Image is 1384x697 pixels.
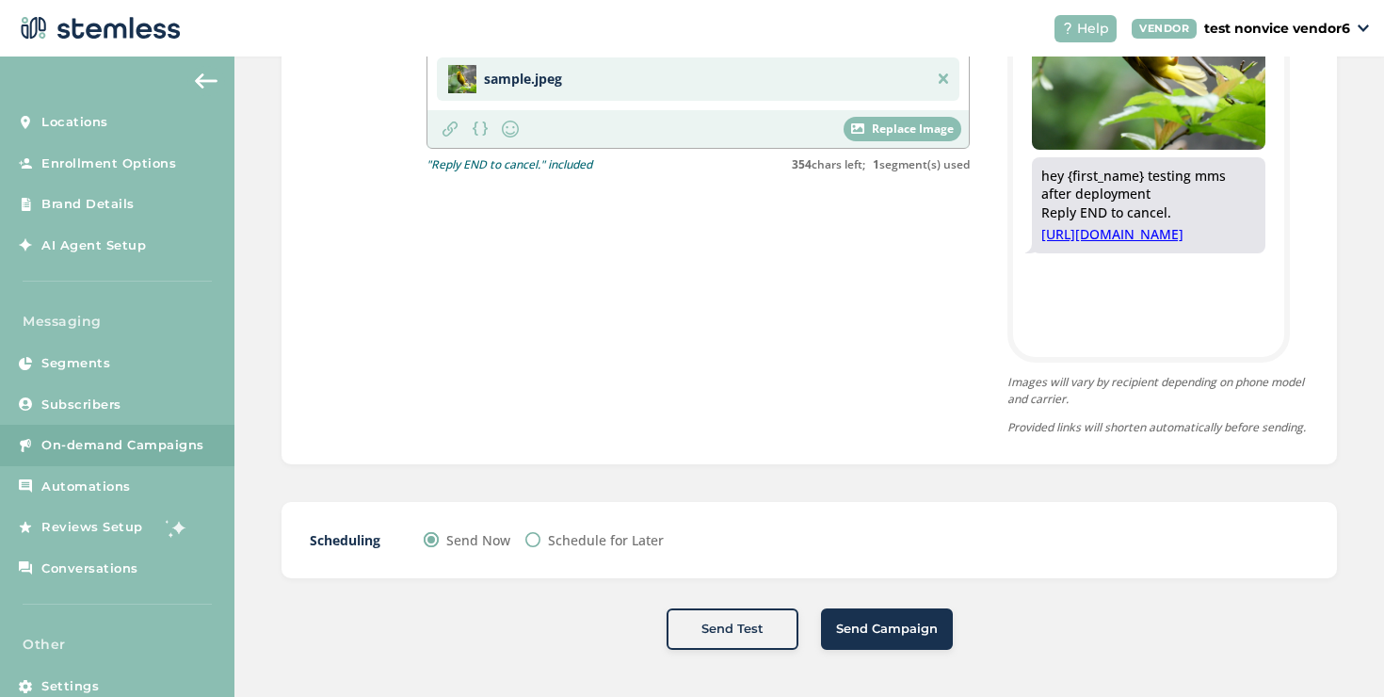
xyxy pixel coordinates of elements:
[851,123,864,134] img: icon-image-white-304da26c.svg
[41,559,138,578] span: Conversations
[41,478,131,496] span: Automations
[1204,19,1350,39] p: test nonvice vendor6
[15,9,181,47] img: logo-dark-0685b13c.svg
[41,113,108,132] span: Locations
[1077,19,1109,39] span: Help
[473,122,488,135] img: icon-brackets-fa390dc5.svg
[41,396,121,414] span: Subscribers
[1062,23,1073,34] img: icon-help-white-03924b79.svg
[426,156,592,173] p: "Reply END to cancel." included
[873,156,970,173] label: segment(s) used
[195,73,217,89] img: icon-arrow-back-accent-c549486e.svg
[41,354,110,373] span: Segments
[443,122,458,137] img: icon-link-1edcda58.svg
[548,530,664,550] label: Schedule for Later
[1132,19,1197,39] div: VENDOR
[836,620,938,639] span: Send Campaign
[41,518,143,537] span: Reviews Setup
[484,69,562,89] p: sample.jpeg
[701,620,764,639] span: Send Test
[872,121,954,138] span: Replace Image
[41,236,146,255] span: AI Agent Setup
[448,65,476,93] img: 2Q==
[499,118,522,140] img: icon-smiley-d6edb5a7.svg
[41,436,204,455] span: On-demand Campaigns
[1358,24,1369,32] img: icon_down-arrow-small-66adaf34.svg
[310,530,386,550] label: Scheduling
[41,195,135,214] span: Brand Details
[821,608,953,650] button: Send Campaign
[1007,419,1309,436] p: Provided links will shorten automatically before sending.
[1290,607,1384,697] iframe: Chat Widget
[1041,167,1256,222] div: hey {first_name} testing mms after deployment Reply END to cancel.
[1007,374,1309,408] p: Images will vary by recipient depending on phone model and carrier.
[667,608,798,650] button: Send Test
[792,156,865,173] label: chars left;
[1041,225,1256,244] a: [URL][DOMAIN_NAME]
[939,73,948,83] img: icon-close-grey-5d0e49a8.svg
[873,156,879,172] strong: 1
[792,156,812,172] strong: 354
[41,154,176,173] span: Enrollment Options
[41,677,99,696] span: Settings
[157,509,195,546] img: glitter-stars-b7820f95.gif
[446,530,510,550] label: Send Now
